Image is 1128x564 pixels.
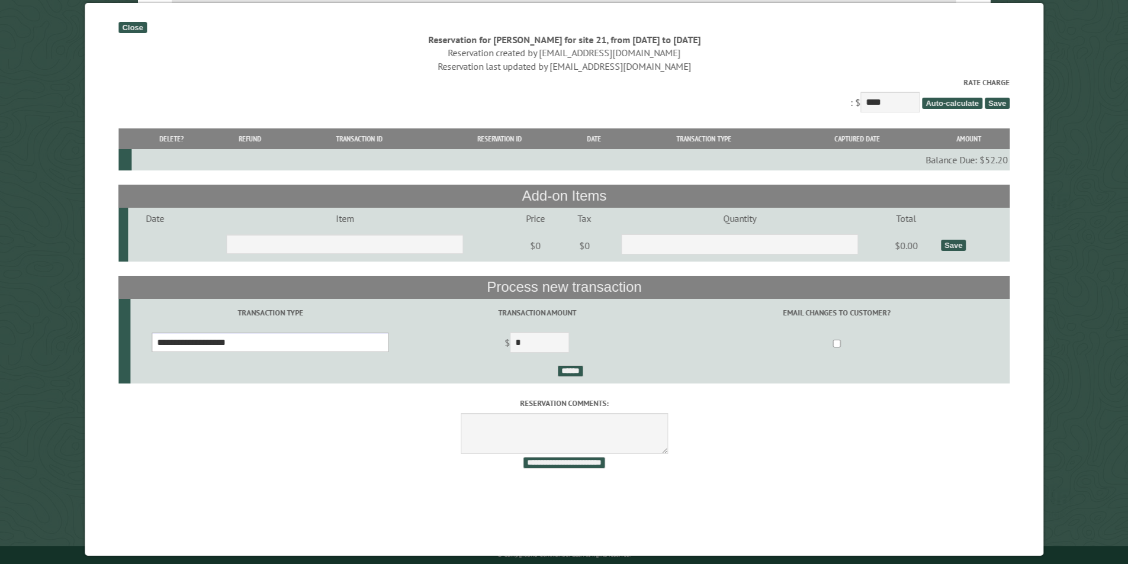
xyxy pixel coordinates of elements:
[381,2,562,15] label: Site Number
[621,128,788,149] th: Transaction Type
[563,208,606,229] td: Tax
[497,551,631,559] small: © Campground Commander LLC. All rights reserved.
[507,229,563,262] td: $0
[873,229,939,262] td: $0.00
[118,22,146,33] div: Close
[132,307,408,318] label: Transaction Type
[431,128,568,149] th: Reservation ID
[287,128,430,149] th: Transaction ID
[941,240,966,251] div: Save
[182,208,507,229] td: Item
[212,128,288,149] th: Refund
[118,77,1010,115] div: : $
[128,208,182,229] td: Date
[118,398,1010,409] label: Reservation comments:
[666,307,1008,318] label: Email changes to customer?
[787,128,927,149] th: Captured Date
[118,60,1010,73] div: Reservation last updated by [EMAIL_ADDRESS][DOMAIN_NAME]
[606,208,873,229] td: Quantity
[985,98,1010,109] span: Save
[118,33,1010,46] div: Reservation for [PERSON_NAME] for site 21, from [DATE] to [DATE]
[566,2,747,15] label: Include Cancelled Reservations
[568,128,621,149] th: Date
[750,2,931,15] label: Customer Name
[927,128,1010,149] th: Amount
[197,2,378,15] label: Dates
[118,185,1010,207] th: Add-on Items
[410,327,664,360] td: $
[922,98,982,109] span: Auto-calculate
[118,46,1010,59] div: Reservation created by [EMAIL_ADDRESS][DOMAIN_NAME]
[412,307,662,318] label: Transaction Amount
[118,77,1010,88] label: Rate Charge
[131,128,211,149] th: Delete?
[131,149,1010,170] td: Balance Due: $52.20
[507,208,563,229] td: Price
[563,229,606,262] td: $0
[118,276,1010,298] th: Process new transaction
[873,208,939,229] td: Total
